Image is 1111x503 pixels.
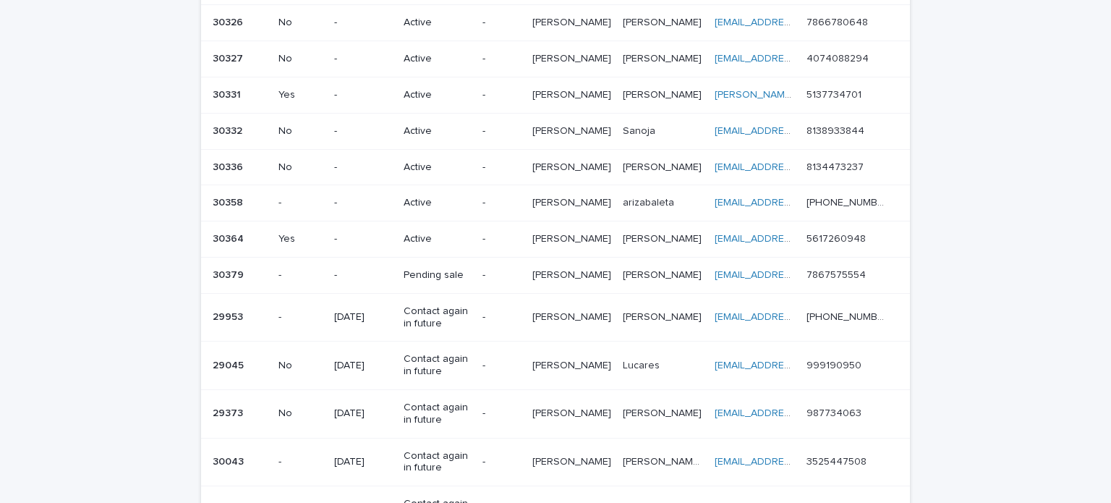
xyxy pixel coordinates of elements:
[201,149,910,185] tr: 3033630336 No-Active-[PERSON_NAME][PERSON_NAME] [PERSON_NAME][PERSON_NAME] [EMAIL_ADDRESS][DOMAIN...
[213,308,246,324] p: 29953
[334,125,392,138] p: -
[806,230,869,245] p: 5617260948
[201,5,910,41] tr: 3032630326 No-Active-[PERSON_NAME][PERSON_NAME] [PERSON_NAME][PERSON_NAME] [EMAIL_ADDRESS][DOMAIN...
[404,89,471,101] p: Active
[482,17,521,29] p: -
[532,230,614,245] p: [PERSON_NAME]
[482,53,521,65] p: -
[213,50,246,65] p: 30327
[482,161,521,174] p: -
[482,125,521,138] p: -
[404,269,471,282] p: Pending sale
[213,14,246,29] p: 30326
[715,54,878,64] a: [EMAIL_ADDRESS][DOMAIN_NAME]
[623,122,658,138] p: Sanoja
[623,308,705,324] p: [PERSON_NAME]
[532,50,614,65] p: [PERSON_NAME]
[334,269,392,282] p: -
[278,360,323,372] p: No
[278,456,323,468] p: -
[334,89,392,101] p: -
[278,407,323,420] p: No
[623,266,705,282] p: [PERSON_NAME]
[201,438,910,486] tr: 3004330043 -[DATE]Contact again in future-[PERSON_NAME][PERSON_NAME] [PERSON_NAME] Ser a[PERSON_N...
[623,50,705,65] p: [PERSON_NAME]
[278,125,323,138] p: No
[715,17,878,28] a: [EMAIL_ADDRESS][DOMAIN_NAME]
[806,194,890,209] p: [PHONE_NUMBER]
[806,357,864,372] p: 999190950
[201,342,910,390] tr: 2904529045 No[DATE]Contact again in future-[PERSON_NAME][PERSON_NAME] LucaresLucares [EMAIL_ADDRE...
[334,311,392,324] p: [DATE]
[213,86,244,101] p: 30331
[213,405,246,420] p: 29373
[278,89,323,101] p: Yes
[482,233,521,245] p: -
[623,230,705,245] p: [PERSON_NAME]
[278,269,323,282] p: -
[278,197,323,209] p: -
[806,266,869,282] p: 7867575554
[213,230,247,245] p: 30364
[404,125,471,138] p: Active
[213,194,246,209] p: 30358
[334,360,392,372] p: [DATE]
[623,405,705,420] p: [PERSON_NAME]
[201,77,910,113] tr: 3033130331 Yes-Active-[PERSON_NAME][PERSON_NAME] [PERSON_NAME][PERSON_NAME] [PERSON_NAME][EMAIL_A...
[201,293,910,342] tr: 2995329953 -[DATE]Contact again in future-[PERSON_NAME][PERSON_NAME] [PERSON_NAME][PERSON_NAME] [...
[806,50,872,65] p: 4074088294
[334,233,392,245] p: -
[623,453,705,468] p: [PERSON_NAME] Ser a
[806,405,864,420] p: 987734063
[278,311,323,324] p: -
[278,17,323,29] p: No
[715,457,878,467] a: [EMAIL_ADDRESS][DOMAIN_NAME]
[334,407,392,420] p: [DATE]
[213,266,247,282] p: 30379
[201,257,910,293] tr: 3037930379 --Pending sale-[PERSON_NAME][PERSON_NAME] [PERSON_NAME][PERSON_NAME] [EMAIL_ADDRESS][D...
[404,305,471,330] p: Contact again in future
[482,311,521,324] p: -
[715,198,878,208] a: [EMAIL_ADDRESS][DOMAIN_NAME]
[404,53,471,65] p: Active
[213,122,245,138] p: 30332
[806,308,890,324] p: [PHONE_NUMBER]
[404,161,471,174] p: Active
[404,450,471,475] p: Contact again in future
[806,453,869,468] p: 3525447508
[213,357,247,372] p: 29045
[404,17,471,29] p: Active
[404,353,471,378] p: Contact again in future
[532,308,614,324] p: [PERSON_NAME]
[482,269,521,282] p: -
[278,161,323,174] p: No
[404,197,471,209] p: Active
[623,158,705,174] p: [PERSON_NAME]
[334,161,392,174] p: -
[532,194,614,209] p: [PERSON_NAME]
[482,407,521,420] p: -
[334,53,392,65] p: -
[623,14,705,29] p: [PERSON_NAME]
[404,402,471,426] p: Contact again in future
[532,122,614,138] p: [PERSON_NAME]
[806,14,871,29] p: 7866780648
[278,233,323,245] p: Yes
[623,86,705,101] p: [PERSON_NAME]
[532,86,614,101] p: [PERSON_NAME]
[334,197,392,209] p: -
[201,389,910,438] tr: 2937329373 No[DATE]Contact again in future-[PERSON_NAME][PERSON_NAME] [PERSON_NAME][PERSON_NAME] ...
[532,158,614,174] p: [PERSON_NAME]
[715,234,878,244] a: [EMAIL_ADDRESS][DOMAIN_NAME]
[278,53,323,65] p: No
[482,456,521,468] p: -
[715,162,878,172] a: [EMAIL_ADDRESS][DOMAIN_NAME]
[482,89,521,101] p: -
[334,456,392,468] p: [DATE]
[404,233,471,245] p: Active
[623,357,663,372] p: Lucares
[806,158,867,174] p: 8134473237
[532,453,614,468] p: [PERSON_NAME]
[715,90,957,100] a: [PERSON_NAME][EMAIL_ADDRESS][DOMAIN_NAME]
[213,158,246,174] p: 30336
